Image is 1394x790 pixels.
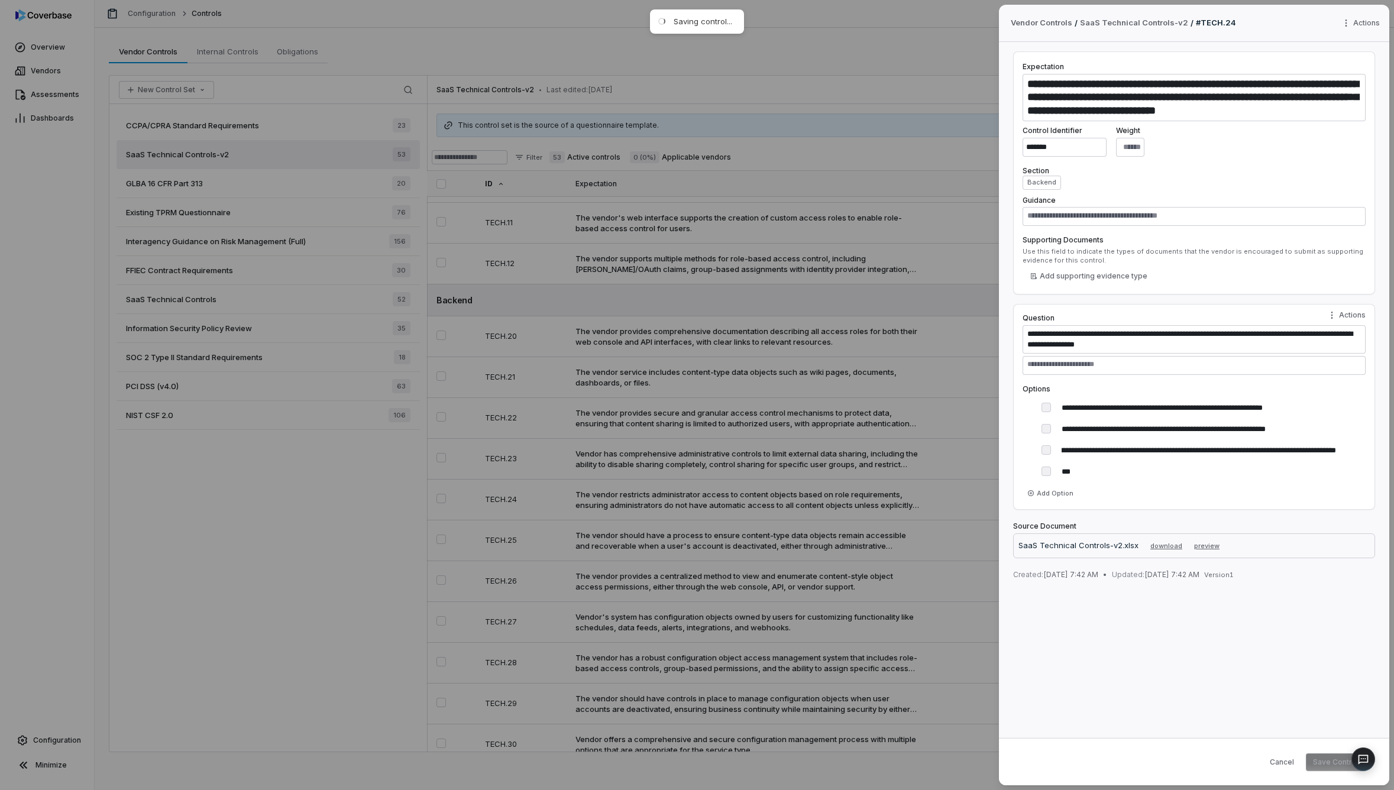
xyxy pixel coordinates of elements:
[1023,384,1366,394] label: Options
[674,17,732,27] div: Saving control...
[1023,176,1061,190] button: Backend
[1191,18,1194,28] p: /
[1011,17,1072,29] span: Vendor Controls
[1023,486,1078,500] button: Add Option
[1338,14,1387,32] button: More actions
[1112,570,1199,579] span: [DATE] 7:42 AM
[1023,166,1366,176] label: Section
[1023,313,1366,323] label: Question
[1080,17,1188,29] a: SaaS Technical Controls-v2
[1023,267,1155,285] button: Add supporting evidence type
[1263,753,1301,771] button: Cancel
[1023,62,1064,71] label: Expectation
[1196,18,1236,27] span: # TECH.24
[1075,18,1078,28] p: /
[1194,539,1220,553] button: preview
[1112,570,1144,579] span: Updated:
[1146,539,1187,553] button: download
[1018,540,1139,552] p: SaaS Technical Controls-v2.xlsx
[1023,235,1366,245] label: Supporting Documents
[1023,247,1366,265] div: Use this field to indicate the types of documents that the vendor is encouraged to submit as supp...
[1013,570,1098,579] span: [DATE] 7:42 AM
[1013,522,1375,531] label: Source Document
[1103,570,1107,579] span: •
[1013,570,1043,579] span: Created:
[1116,126,1144,135] label: Weight
[1204,571,1234,579] span: Version 1
[1023,126,1107,135] label: Control Identifier
[1320,306,1373,324] button: Question actions
[1023,196,1056,205] label: Guidance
